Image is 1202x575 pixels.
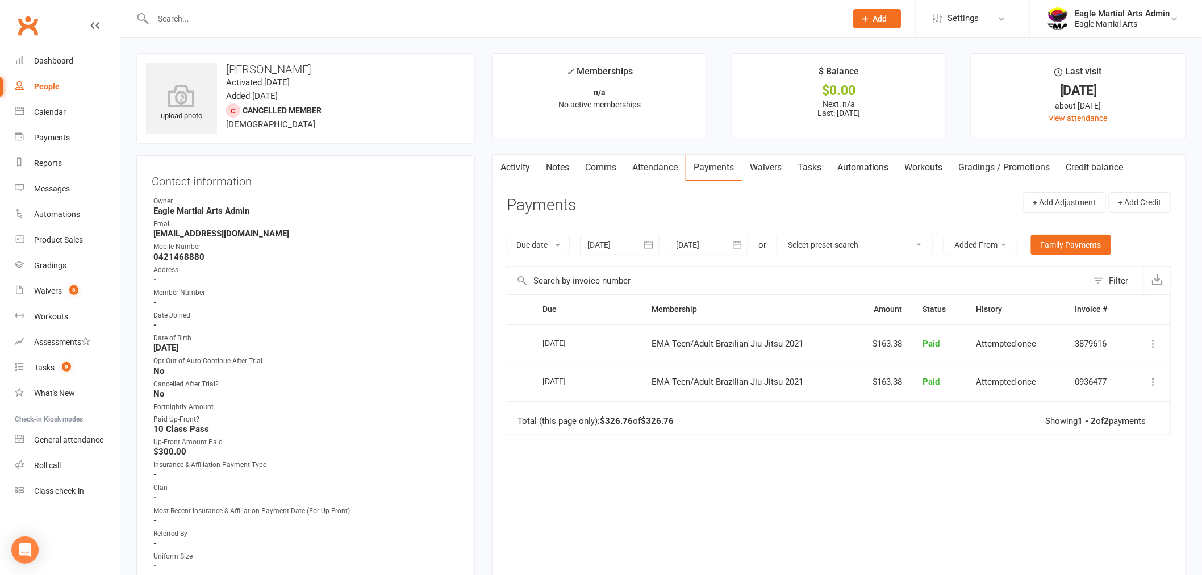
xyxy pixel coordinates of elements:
[153,356,460,366] div: Opt-Out of Auto Continue After Trial
[951,155,1058,181] a: Gradings / Promotions
[14,11,42,40] a: Clubworx
[152,170,460,188] h3: Contact information
[976,339,1037,349] span: Attempted once
[34,363,55,372] div: Tasks
[944,235,1018,255] button: Added From
[153,538,460,548] strong: -
[948,6,979,31] span: Settings
[15,427,120,453] a: General attendance kiosk mode
[150,11,838,27] input: Search...
[62,362,71,372] span: 9
[153,515,460,526] strong: -
[1055,64,1102,85] div: Last visit
[1075,9,1170,19] div: Eagle Martial Arts Admin
[153,228,460,239] strong: [EMAIL_ADDRESS][DOMAIN_NAME]
[642,295,852,324] th: Membership
[34,210,80,219] div: Automations
[923,377,940,387] span: Paid
[897,155,951,181] a: Workouts
[1109,192,1171,213] button: + Add Credit
[243,106,322,115] span: Cancelled member
[566,64,633,85] div: Memberships
[1104,416,1109,426] strong: 2
[153,252,460,262] strong: 0421468880
[852,363,912,401] td: $163.38
[853,9,901,28] button: Add
[493,155,538,181] a: Activity
[652,377,804,387] span: EMA Teen/Adult Brazilian Jiu Jitsu 2021
[1031,235,1111,255] a: Family Payments
[790,155,829,181] a: Tasks
[11,536,39,564] div: Open Intercom Messenger
[923,339,940,349] span: Paid
[34,184,70,193] div: Messages
[153,402,460,413] div: Fortnightly Amount
[153,219,460,230] div: Email
[153,196,460,207] div: Owner
[153,310,460,321] div: Date Joined
[538,155,577,181] a: Notes
[558,100,641,109] span: No active memberships
[758,238,766,252] div: or
[15,202,120,227] a: Automations
[34,56,73,65] div: Dashboard
[966,295,1065,324] th: History
[153,437,460,448] div: Up-Front Amount Paid
[873,14,887,23] span: Add
[507,235,570,255] button: Due date
[226,91,278,101] time: Added [DATE]
[507,197,576,214] h3: Payments
[69,285,78,295] span: 6
[15,176,120,202] a: Messages
[1047,7,1070,30] img: thumb_image1738041739.png
[1065,324,1129,363] td: 3879616
[542,334,595,352] div: [DATE]
[15,48,120,74] a: Dashboard
[34,235,83,244] div: Product Sales
[15,453,120,478] a: Roll call
[153,206,460,216] strong: Eagle Martial Arts Admin
[153,241,460,252] div: Mobile Number
[641,416,674,426] strong: $326.76
[153,333,460,344] div: Date of Birth
[15,304,120,330] a: Workouts
[912,295,966,324] th: Status
[15,330,120,355] a: Assessments
[1109,274,1129,287] div: Filter
[1046,416,1146,426] div: Showing of payments
[153,265,460,276] div: Address
[153,551,460,562] div: Uniform Size
[15,125,120,151] a: Payments
[742,85,936,97] div: $0.00
[153,274,460,285] strong: -
[153,506,460,516] div: Most Recent Insurance & Affiliation Payment Date (For Up-Front)
[34,82,60,91] div: People
[1088,267,1144,294] button: Filter
[686,155,742,181] a: Payments
[624,155,686,181] a: Attendance
[34,461,61,470] div: Roll call
[34,261,66,270] div: Gradings
[15,478,120,504] a: Class kiosk mode
[532,295,642,324] th: Due
[34,312,68,321] div: Workouts
[34,389,75,398] div: What's New
[982,99,1175,112] div: about [DATE]
[153,460,460,470] div: Insurance & Affiliation Payment Type
[146,63,465,76] h3: [PERSON_NAME]
[1065,363,1129,401] td: 0936477
[153,424,460,434] strong: 10 Class Pass
[15,227,120,253] a: Product Sales
[15,253,120,278] a: Gradings
[15,355,120,381] a: Tasks 9
[34,159,62,168] div: Reports
[34,107,66,116] div: Calendar
[153,493,460,503] strong: -
[34,133,70,142] div: Payments
[517,416,674,426] div: Total (this page only): of
[153,414,460,425] div: Paid Up-Front?
[153,366,460,376] strong: No
[153,561,460,571] strong: -
[34,435,103,444] div: General attendance
[153,469,460,480] strong: -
